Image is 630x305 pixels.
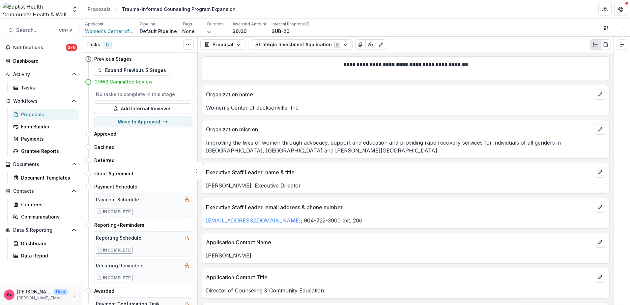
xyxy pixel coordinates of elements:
p: Executive Staff Leader: name & title [206,168,592,176]
h5: Reporting Schedule [96,234,141,241]
span: Data & Reporting [13,227,69,233]
p: [PERSON_NAME][EMAIL_ADDRESS][DOMAIN_NAME] [17,295,68,301]
button: edit [595,124,605,135]
p: $0.00 [232,28,247,35]
div: Ctrl + K [58,27,74,34]
p: Pipeline [140,21,156,27]
h4: Deferred [94,157,115,164]
button: edit [595,89,605,100]
a: [EMAIL_ADDRESS][DOMAIN_NAME] [206,217,301,224]
button: Open Data & Reporting [3,225,79,235]
h4: Awarded [94,288,114,294]
span: 0 [103,41,112,49]
button: Open Contacts [3,186,79,196]
a: Tasks [11,82,79,93]
button: Proposal [200,39,245,50]
h4: Previous Stages [94,55,132,62]
p: Applicant [85,21,103,27]
span: 376 [66,44,77,51]
span: Documents [13,162,69,167]
button: Open Activity [3,69,79,80]
span: Workflows [13,98,69,104]
a: Women's Center of Jacksonville, Inc [85,28,134,35]
span: Activity [13,72,69,77]
button: PDF view [600,39,611,50]
div: Payments [21,135,74,142]
h4: Grant Agreement [94,170,133,177]
p: [PERSON_NAME] [206,252,605,259]
button: Toggle View Cancelled Tasks [183,39,194,50]
button: Open Workflows [3,96,79,106]
a: Proposals [85,4,113,14]
button: More [70,291,78,299]
p: None [182,28,195,35]
p: Default Pipeline [140,28,177,35]
button: edit [595,167,605,178]
p: [PERSON_NAME] [17,288,51,295]
div: Grantee Reports [21,148,74,154]
div: Dashboard [21,240,74,247]
h4: Payment Schedule [94,183,137,190]
h5: Recurring Reminders [96,262,144,269]
div: Tasks [21,84,74,91]
a: Grantees [11,199,79,210]
a: Form Builder [11,121,79,132]
button: Add Internal Reviewer [93,103,192,114]
p: Application Contact Title [206,273,592,281]
span: Search... [16,27,55,33]
div: Proposals [21,111,74,118]
p: Director of Counseling & Community Education [206,287,605,294]
h4: CHWB Committee Review [94,78,153,85]
p: Organization name [206,90,592,98]
a: Dashboard [11,238,79,249]
h4: Reporting+Reminders [94,221,144,228]
button: View Attached Files [355,39,366,50]
p: Women's Center of Jacksonville, Inc [206,104,605,112]
p: Incomplete [103,275,131,281]
p: Incomplete [103,247,131,253]
p: ∞ [207,28,211,35]
button: Expand Previous 5 Stages [93,65,170,76]
h3: Tasks [86,42,100,48]
a: Document Templates [11,172,79,183]
a: Proposals [11,109,79,120]
p: Awarded Amount [232,21,266,27]
p: Application Contact Name [206,238,592,246]
button: Plaintext view [590,39,601,50]
h4: Declined [94,144,115,151]
button: Move to Approved [93,117,192,127]
div: Data Report [21,252,74,259]
div: Dashboard [13,57,74,64]
h5: Payment Schedule [96,196,139,203]
button: Expand right [617,39,627,50]
a: Data Report [11,250,79,261]
p: Improving the lives of women through advocacy, support and education and providing rape recovery ... [206,139,605,154]
button: Strategic Investment Application2 [251,39,353,50]
button: Open entity switcher [70,3,79,16]
button: edit [595,237,605,248]
div: Proposals [88,6,111,13]
h4: Approved [94,130,116,137]
button: Edit as form [376,39,386,50]
p: Tags [182,21,192,27]
button: Search... [3,24,79,37]
p: Duration [207,21,224,27]
p: ; 904-722-3000 ext. 206 [206,217,605,224]
div: Document Templates [21,174,74,181]
p: [PERSON_NAME], Executive Director [206,182,605,189]
div: Communications [21,213,74,220]
div: Form Builder [21,123,74,130]
div: Katie E [7,292,12,297]
button: edit [595,202,605,213]
a: Payments [11,133,79,144]
a: Grantee Reports [11,146,79,156]
h5: No tasks to complete in this stage [96,91,189,98]
button: Partners [598,3,612,16]
span: Contacts [13,188,69,194]
button: Open Documents [3,159,79,170]
a: Communications [11,211,79,222]
p: Executive Staff Leader: email address & phone number [206,203,592,211]
button: Get Help [614,3,627,16]
p: User [54,289,68,295]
